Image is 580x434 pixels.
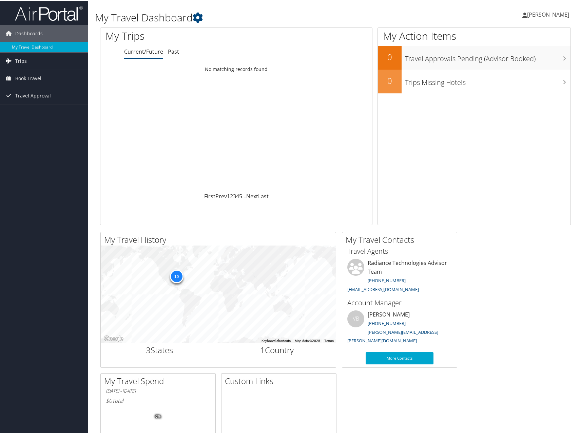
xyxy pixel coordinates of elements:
[106,387,210,393] h6: [DATE] - [DATE]
[347,285,419,291] a: [EMAIL_ADDRESS][DOMAIN_NAME]
[522,3,576,24] a: [PERSON_NAME]
[106,343,213,355] h2: States
[230,192,233,199] a: 2
[346,233,457,245] h2: My Travel Contacts
[104,374,215,386] h2: My Travel Spend
[344,258,455,294] li: Radiance Technologies Advisor Team
[239,192,242,199] a: 5
[236,192,239,199] a: 4
[368,319,406,325] a: [PHONE_NUMBER]
[378,69,571,92] a: 0Trips Missing Hotels
[368,276,406,283] a: [PHONE_NUMBER]
[260,343,265,355] span: 1
[405,73,571,86] h3: Trips Missing Hotels
[15,52,27,69] span: Trips
[168,47,179,54] a: Past
[242,192,246,199] span: …
[378,74,402,86] h2: 0
[95,10,415,24] h1: My Travel Dashboard
[246,192,258,199] a: Next
[105,28,254,42] h1: My Trips
[155,414,161,418] tspan: 0%
[378,50,402,62] h2: 0
[104,233,336,245] h2: My Travel History
[233,192,236,199] a: 3
[102,333,125,342] img: Google
[378,45,571,69] a: 0Travel Approvals Pending (Advisor Booked)
[347,328,438,343] a: [PERSON_NAME][EMAIL_ADDRESS][PERSON_NAME][DOMAIN_NAME]
[324,338,334,342] a: Terms (opens in new tab)
[170,269,183,282] div: 10
[15,4,83,20] img: airportal-logo.png
[124,47,163,54] a: Current/Future
[102,333,125,342] a: Open this area in Google Maps (opens a new window)
[224,343,331,355] h2: Country
[378,28,571,42] h1: My Action Items
[15,86,51,103] span: Travel Approval
[347,309,364,326] div: VB
[15,24,43,41] span: Dashboards
[215,192,227,199] a: Prev
[106,396,210,403] h6: Total
[295,338,320,342] span: Map data ©2025
[225,374,336,386] h2: Custom Links
[227,192,230,199] a: 1
[204,192,215,199] a: First
[146,343,151,355] span: 3
[344,309,455,346] li: [PERSON_NAME]
[100,62,372,74] td: No matching records found
[347,246,452,255] h3: Travel Agents
[262,338,291,342] button: Keyboard shortcuts
[258,192,269,199] a: Last
[405,50,571,62] h3: Travel Approvals Pending (Advisor Booked)
[347,297,452,307] h3: Account Manager
[106,396,112,403] span: $0
[366,351,433,363] a: More Contacts
[15,69,41,86] span: Book Travel
[527,10,569,17] span: [PERSON_NAME]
